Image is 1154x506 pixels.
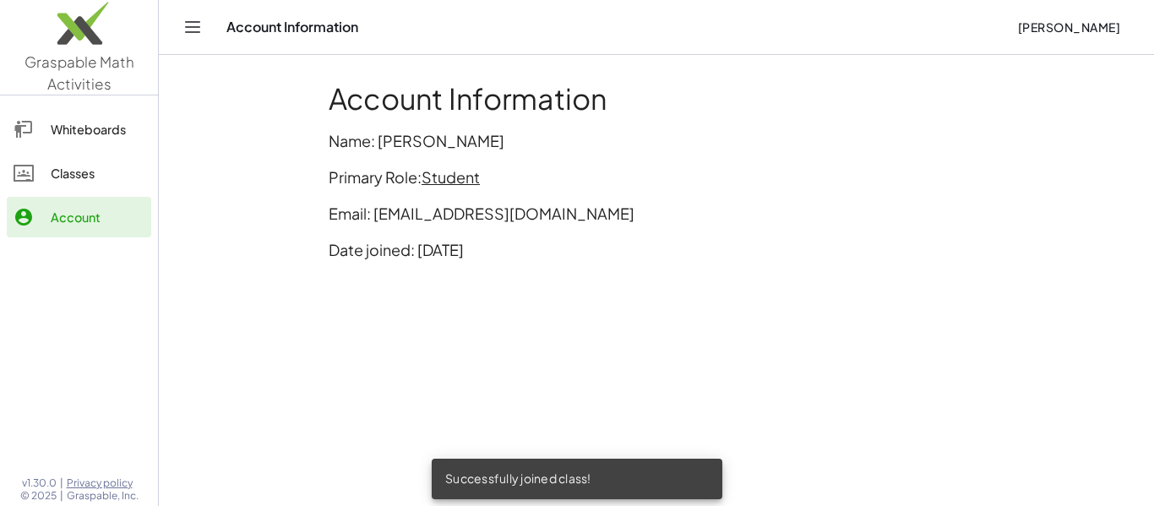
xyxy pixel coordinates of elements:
[7,109,151,150] a: Whiteboards
[51,119,144,139] div: Whiteboards
[1017,19,1120,35] span: [PERSON_NAME]
[329,202,984,225] p: Email: [EMAIL_ADDRESS][DOMAIN_NAME]
[67,476,139,490] a: Privacy policy
[329,129,984,152] p: Name: [PERSON_NAME]
[329,238,984,261] p: Date joined: [DATE]
[51,207,144,227] div: Account
[432,459,722,499] div: Successfully joined class!
[22,476,57,490] span: v1.30.0
[67,489,139,503] span: Graspable, Inc.
[20,489,57,503] span: © 2025
[329,166,984,188] p: Primary Role:
[60,489,63,503] span: |
[60,476,63,490] span: |
[422,167,480,187] span: Student
[7,197,151,237] a: Account
[1004,12,1134,42] button: [PERSON_NAME]
[329,82,984,116] h1: Account Information
[51,163,144,183] div: Classes
[24,52,134,93] span: Graspable Math Activities
[7,153,151,193] a: Classes
[179,14,206,41] button: Toggle navigation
